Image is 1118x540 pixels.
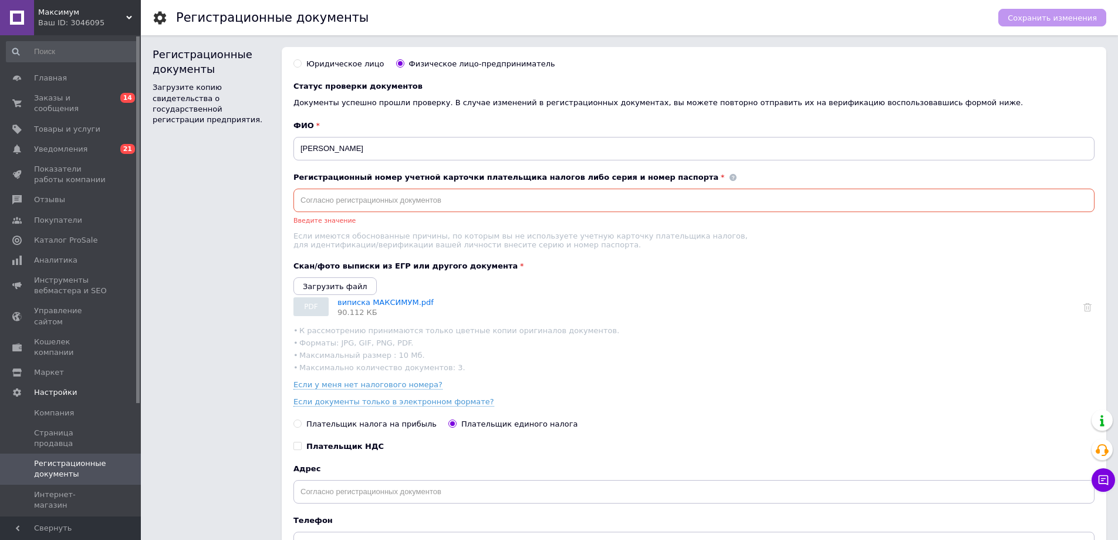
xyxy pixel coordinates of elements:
span: Главная [34,73,67,83]
input: Поиск [6,41,139,62]
span: Отзывы [34,194,65,205]
div: Физическое лицо-предприниматель [409,59,555,69]
span: Настройки [34,387,77,398]
b: Регистрационный номер учетной карточки плательщика налогов либо серия и номер паспорта [293,173,737,182]
span: 90.112 КБ [337,308,1077,317]
span: Введите значение [293,217,356,224]
div: Юридическое лицо [306,59,384,69]
span: Заказы и сообщения [34,93,109,114]
div: Если имеются обоснованные причины, по которым вы не используете учетную карточку плательщика нало... [293,232,1095,249]
span: Инструменты вебмастера и SEO [34,275,109,296]
button: Загрузить файл [293,277,377,295]
b: Плательщик НДС [306,442,384,451]
div: Регистрационные документы [153,47,270,76]
span: PDF [304,302,318,312]
b: Скан/фото выписки из ЕГР или другого документа [293,261,1095,271]
input: Согласно регистрационных документов [293,189,1095,212]
h1: Регистрационные документы [176,11,369,25]
span: Кошелек компании [34,337,109,358]
span: Уведомления [34,144,87,155]
span: Каталог ProSale [34,235,97,246]
span: Если у меня нет налогового номера? [293,380,443,390]
b: Статус проверки документов [293,81,1095,92]
b: Адрес [293,464,1095,474]
span: Максимум [38,7,126,18]
input: Согласно регистрационных документов [293,480,1095,504]
div: Документы успешно прошли проверку. В случае изменений в регистрационных документах, вы можете пов... [293,98,1095,108]
li: Форматы: JPG, GIF, PNG, PDF. [293,337,1095,349]
div: Плательщик единого налога [461,419,578,430]
li: К рассмотрению принимаются только цветные копии оригиналов документов. [293,324,1095,337]
span: Маркет [34,367,64,378]
div: Ваш ID: 3046095 [38,18,141,28]
span: Страница продавца [34,428,109,449]
span: Аналитика [34,255,77,266]
span: Управление сайтом [34,306,109,327]
span: Покупатели [34,215,82,226]
li: Максимально количество документов: 3. [293,361,1095,374]
div: Плательщик налога на прибыль [306,419,437,430]
span: Показатели работы компании [34,164,109,185]
div: Загрузите копию свидетельства о государственной регистрации предприятия. [153,82,270,125]
span: Регистрационные документы [34,458,109,479]
a: виписка МАКСИМУМ.pdf [337,298,434,307]
button: Чат с покупателем [1092,468,1115,492]
span: 21 [120,144,135,154]
span: Товары и услуги [34,124,100,135]
b: ФИО [293,120,1095,131]
i: Загрузить файл [303,282,367,291]
span: Если документы только в электронном формате? [293,397,494,407]
span: Интернет-магазин [34,489,109,511]
b: Телефон [293,515,1095,526]
span: Компания [34,408,74,418]
li: Максимальный размер : 10 Мб. [293,349,1095,361]
span: 14 [120,93,135,103]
